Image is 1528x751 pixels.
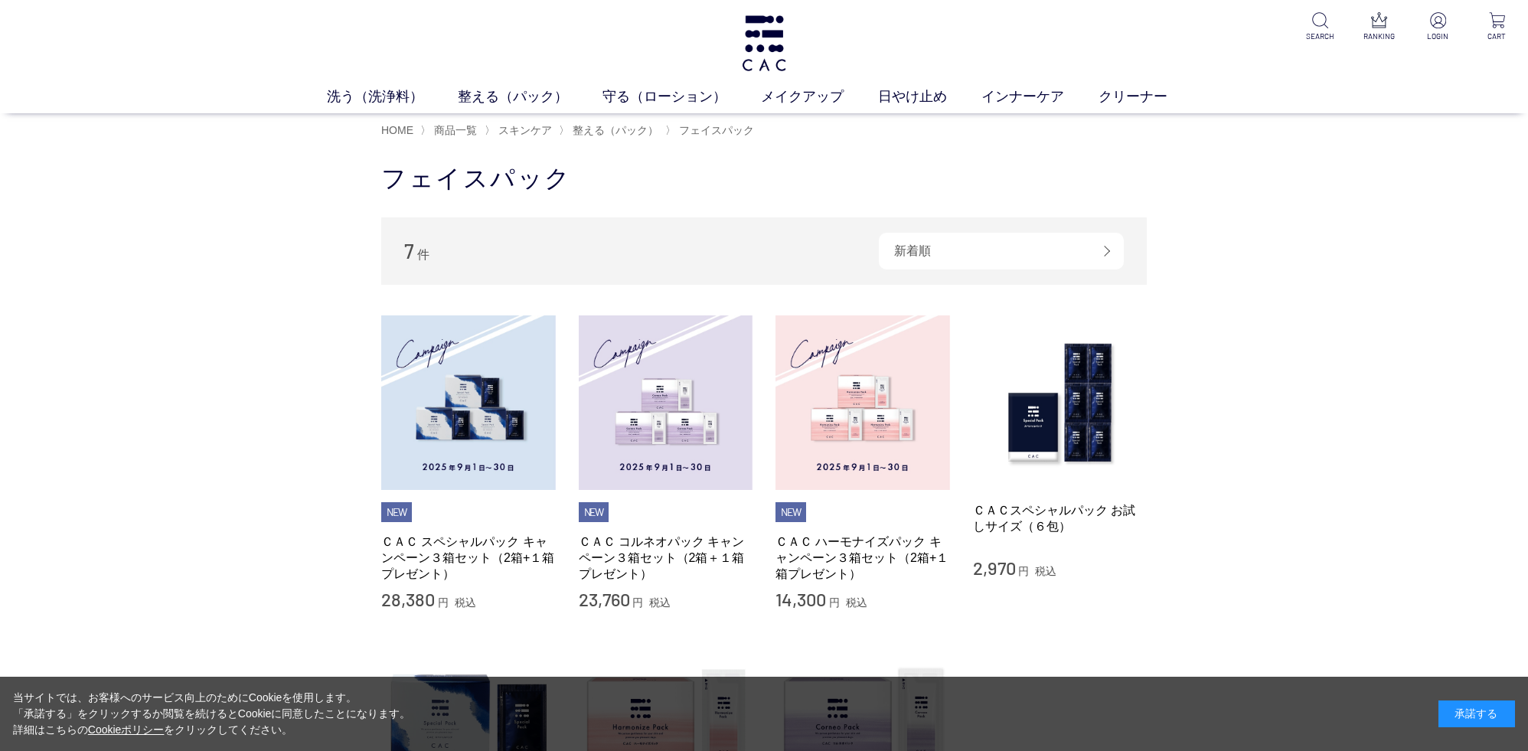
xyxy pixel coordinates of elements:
[1419,31,1457,42] p: LOGIN
[417,248,429,261] span: 件
[1419,12,1457,42] a: LOGIN
[775,502,806,522] li: NEW
[878,87,981,107] a: 日やけ止め
[381,502,412,522] li: NEW
[981,87,1099,107] a: インナーケア
[775,588,826,610] span: 14,300
[973,502,1148,535] a: ＣＡＣスペシャルパック お試しサイズ（６包）
[573,124,658,136] span: 整える（パック）
[879,233,1124,269] div: 新着順
[381,315,556,490] img: ＣＡＣ スペシャルパック キャンペーン３箱セット（2箱+１箱プレゼント）
[1301,12,1339,42] a: SEARCH
[1360,31,1398,42] p: RANKING
[632,596,643,609] span: 円
[13,690,411,738] div: 当サイトでは、お客様へのサービス向上のためにCookieを使用します。 「承諾する」をクリックするか閲覧を続けるとCookieに同意したことになります。 詳細はこちらの をクリックしてください。
[381,162,1147,195] h1: フェイスパック
[458,87,602,107] a: 整える（パック）
[431,124,477,136] a: 商品一覧
[420,123,481,138] li: 〉
[761,87,878,107] a: メイクアップ
[381,588,435,610] span: 28,380
[327,87,458,107] a: 洗う（洗浄料）
[676,124,754,136] a: フェイスパック
[1035,565,1056,577] span: 税込
[438,596,449,609] span: 円
[846,596,867,609] span: 税込
[570,124,658,136] a: 整える（パック）
[649,596,671,609] span: 税込
[485,123,556,138] li: 〉
[1018,565,1029,577] span: 円
[740,15,788,71] img: logo
[455,596,476,609] span: 税込
[579,315,753,490] img: ＣＡＣ コルネオパック キャンペーン３箱セット（2箱＋１箱プレゼント）
[775,315,950,490] img: ＣＡＣ ハーモナイズパック キャンペーン３箱セット（2箱+１箱プレゼント）
[829,596,840,609] span: 円
[404,239,414,263] span: 7
[579,588,630,610] span: 23,760
[1360,12,1398,42] a: RANKING
[602,87,761,107] a: 守る（ローション）
[1478,31,1516,42] p: CART
[579,534,753,583] a: ＣＡＣ コルネオパック キャンペーン３箱セット（2箱＋１箱プレゼント）
[973,315,1148,490] img: ＣＡＣスペシャルパック お試しサイズ（６包）
[973,557,1016,579] span: 2,970
[1099,87,1202,107] a: クリーナー
[665,123,758,138] li: 〉
[1301,31,1339,42] p: SEARCH
[498,124,552,136] span: スキンケア
[1478,12,1516,42] a: CART
[88,723,165,736] a: Cookieポリシー
[1438,700,1515,727] div: 承諾する
[495,124,552,136] a: スキンケア
[381,124,413,136] a: HOME
[679,124,754,136] span: フェイスパック
[775,534,950,583] a: ＣＡＣ ハーモナイズパック キャンペーン３箱セット（2箱+１箱プレゼント）
[434,124,477,136] span: 商品一覧
[381,534,556,583] a: ＣＡＣ スペシャルパック キャンペーン３箱セット（2箱+１箱プレゼント）
[579,502,609,522] li: NEW
[559,123,662,138] li: 〉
